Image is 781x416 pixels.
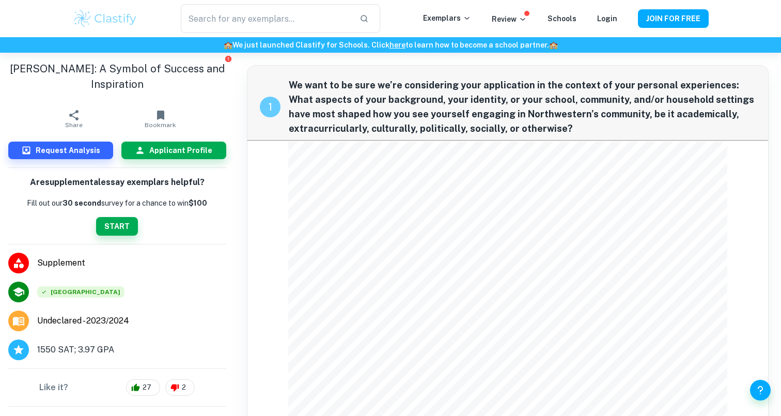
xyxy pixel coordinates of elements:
span: 🏫 [224,41,232,49]
span: Supplement [37,257,226,269]
strong: $100 [189,199,207,207]
a: Major and Application Year [37,315,137,327]
h6: We just launched Clastify for Schools. Click to learn how to become a school partner. [2,39,779,51]
a: here [389,41,405,49]
a: Login [597,14,617,23]
h6: Are supplemental essay exemplars helpful? [30,176,205,189]
h1: [PERSON_NAME]: A Symbol of Success and Inspiration [8,61,226,92]
b: 30 second [63,199,101,207]
h6: Like it? [39,381,68,394]
input: Search for any exemplars... [181,4,351,33]
img: Clastify logo [72,8,138,29]
button: START [96,217,138,236]
span: Share [65,121,83,129]
button: Applicant Profile [121,142,226,159]
span: Undeclared - 2023/2024 [37,315,129,327]
p: Review [492,13,527,25]
button: JOIN FOR FREE [638,9,709,28]
button: Help and Feedback [750,380,771,400]
span: [GEOGRAPHIC_DATA] [37,286,124,298]
h6: Request Analysis [36,145,100,156]
button: Request Analysis [8,142,113,159]
span: We want to be sure we’re considering your application in the context of your personal experiences... [289,78,756,136]
h6: Applicant Profile [149,145,212,156]
p: Fill out our survey for a chance to win [27,197,207,209]
button: Bookmark [117,104,204,133]
div: 2 [165,379,195,396]
span: Bookmark [145,121,176,129]
button: Report issue [225,55,232,63]
p: Exemplars [423,12,471,24]
button: Share [30,104,117,133]
div: 27 [126,379,160,396]
span: 2 [176,382,192,393]
span: 1550 SAT; 3.97 GPA [37,344,114,356]
div: Accepted: Northwestern University [37,286,124,298]
a: Schools [548,14,576,23]
span: 🏫 [549,41,558,49]
span: 27 [137,382,157,393]
div: recipe [260,97,280,117]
